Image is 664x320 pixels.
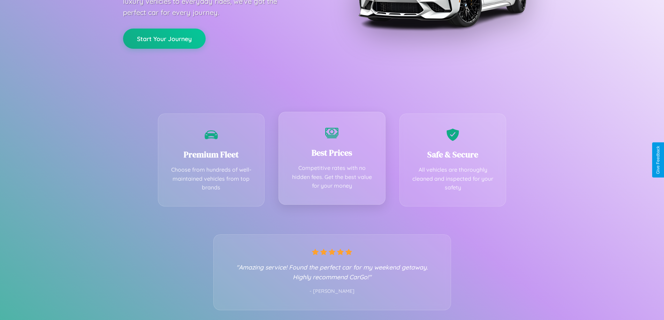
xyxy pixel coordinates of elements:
p: - [PERSON_NAME] [228,287,437,296]
div: Give Feedback [656,146,661,174]
p: Competitive rates with no hidden fees. Get the best value for your money [289,164,375,190]
h3: Best Prices [289,147,375,158]
p: "Amazing service! Found the perfect car for my weekend getaway. Highly recommend CarGo!" [228,262,437,282]
h3: Premium Fleet [169,149,254,160]
p: All vehicles are thoroughly cleaned and inspected for your safety [410,165,496,192]
h3: Safe & Secure [410,149,496,160]
p: Choose from hundreds of well-maintained vehicles from top brands [169,165,254,192]
button: Start Your Journey [123,29,206,49]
